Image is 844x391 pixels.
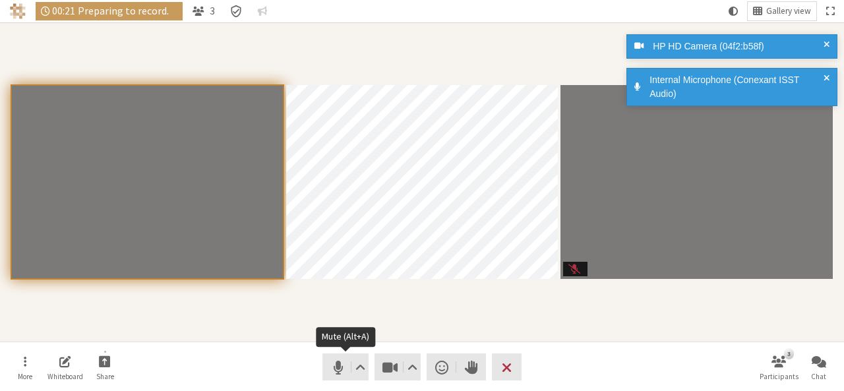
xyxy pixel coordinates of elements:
div: Internal Microphone (Conexant ISST Audio) [645,73,828,101]
span: . [167,5,177,16]
span: Whiteboard [47,373,83,380]
span: Participants [760,373,799,380]
button: Mute (Alt+A) [322,353,369,380]
button: Audio settings [351,353,368,380]
button: Stop video (Alt+V) [375,353,421,380]
button: Open shared whiteboard [47,349,84,385]
span: 00:21 [52,5,75,16]
img: Iotum [10,3,26,19]
span: Gallery view [766,7,811,16]
button: Conversation [253,2,272,20]
div: 3 [784,348,794,359]
button: Fullscreen [821,2,839,20]
button: Open participant list [187,2,220,20]
button: Open chat [800,349,837,385]
button: Start sharing [86,349,123,385]
div: Recording may take up to a few minutes to start, please wait... [36,2,183,20]
button: Open participant list [760,349,797,385]
span: 3 [210,5,215,16]
button: Change layout [748,2,816,20]
button: Using system theme [723,2,743,20]
span: Share [96,373,114,380]
button: Video setting [404,353,421,380]
button: Raise hand [456,353,486,380]
button: Open menu [7,349,44,385]
button: Send a reaction [427,353,456,380]
span: Preparing to record [78,5,177,16]
div: Meeting details Encryption enabled [224,2,247,20]
span: Chat [811,373,826,380]
button: Leave meeting [492,353,522,380]
div: HP HD Camera (04f2:b58f) [648,40,828,53]
span: More [18,373,32,380]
